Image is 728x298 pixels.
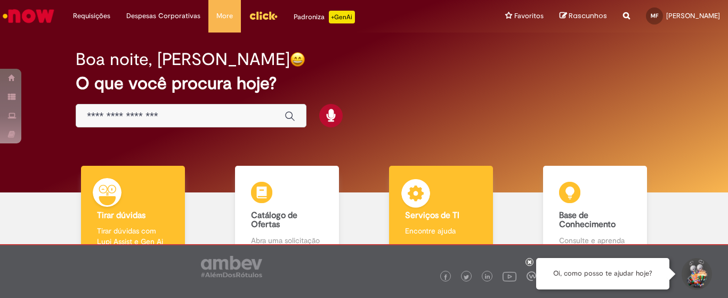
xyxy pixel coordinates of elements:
[251,210,297,230] b: Catálogo de Ofertas
[405,210,459,221] b: Serviços de TI
[97,225,169,247] p: Tirar dúvidas com Lupi Assist e Gen Ai
[251,235,323,246] p: Abra uma solicitação
[666,11,720,20] span: [PERSON_NAME]
[680,258,712,290] button: Iniciar Conversa de Suporte
[514,11,544,21] span: Favoritos
[290,52,305,67] img: happy-face.png
[364,166,518,258] a: Serviços de TI Encontre ajuda
[518,166,672,258] a: Base de Conhecimento Consulte e aprenda
[126,11,200,21] span: Despesas Corporativas
[73,11,110,21] span: Requisições
[294,11,355,23] div: Padroniza
[485,274,490,280] img: logo_footer_linkedin.png
[97,210,145,221] b: Tirar dúvidas
[569,11,607,21] span: Rascunhos
[329,11,355,23] p: +GenAi
[249,7,278,23] img: click_logo_yellow_360x200.png
[464,275,469,280] img: logo_footer_twitter.png
[210,166,364,258] a: Catálogo de Ofertas Abra uma solicitação
[405,225,478,236] p: Encontre ajuda
[527,271,536,281] img: logo_footer_workplace.png
[76,74,652,93] h2: O que você procura hoje?
[559,235,632,246] p: Consulte e aprenda
[503,269,516,283] img: logo_footer_youtube.png
[216,11,233,21] span: More
[443,275,448,280] img: logo_footer_facebook.png
[559,210,616,230] b: Base de Conhecimento
[201,256,262,277] img: logo_footer_ambev_rotulo_gray.png
[56,166,210,258] a: Tirar dúvidas Tirar dúvidas com Lupi Assist e Gen Ai
[651,12,658,19] span: MF
[1,5,56,27] img: ServiceNow
[536,258,669,289] div: Oi, como posso te ajudar hoje?
[560,11,607,21] a: Rascunhos
[76,50,290,69] h2: Boa noite, [PERSON_NAME]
